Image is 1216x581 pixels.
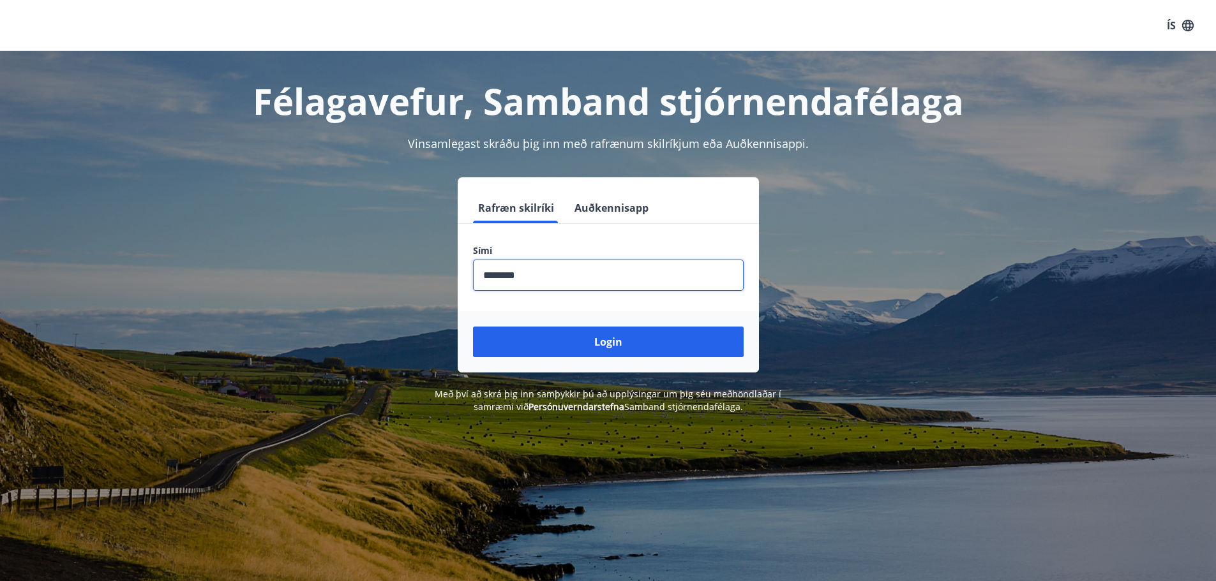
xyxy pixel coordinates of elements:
button: ÍS [1160,14,1201,37]
h1: Félagavefur, Samband stjórnendafélaga [164,77,1053,125]
button: Auðkennisapp [569,193,654,223]
span: Vinsamlegast skráðu þig inn með rafrænum skilríkjum eða Auðkennisappi. [408,136,809,151]
label: Sími [473,244,744,257]
button: Login [473,327,744,357]
span: Með því að skrá þig inn samþykkir þú að upplýsingar um þig séu meðhöndlaðar í samræmi við Samband... [435,388,781,413]
a: Persónuverndarstefna [529,401,624,413]
button: Rafræn skilríki [473,193,559,223]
